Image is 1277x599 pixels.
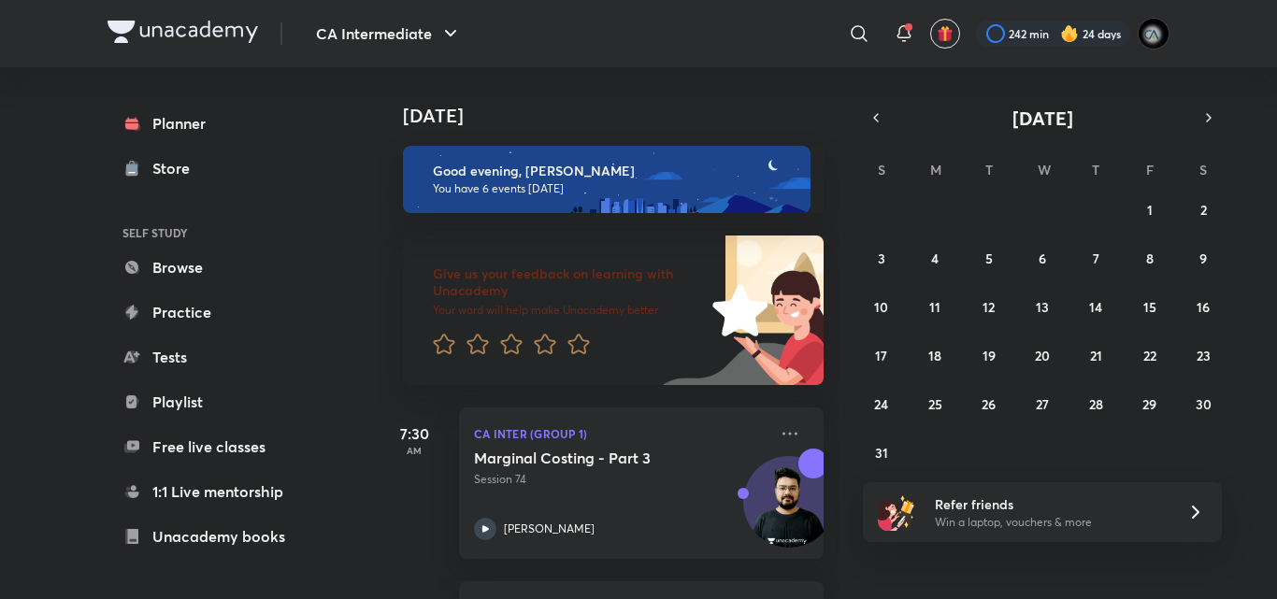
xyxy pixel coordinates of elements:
p: Win a laptop, vouchers & more [935,514,1165,531]
a: Company Logo [108,21,258,48]
button: August 24, 2025 [867,389,897,419]
abbr: August 29, 2025 [1142,395,1156,413]
abbr: August 7, 2025 [1093,250,1099,267]
abbr: August 23, 2025 [1197,347,1211,364]
abbr: August 30, 2025 [1196,395,1212,413]
abbr: August 24, 2025 [874,395,888,413]
button: August 17, 2025 [867,340,897,370]
button: August 29, 2025 [1135,389,1165,419]
a: Practice [108,293,324,331]
button: August 22, 2025 [1135,340,1165,370]
abbr: August 8, 2025 [1146,250,1154,267]
abbr: August 10, 2025 [874,298,888,316]
a: Browse [108,249,324,286]
abbr: Sunday [878,161,885,178]
img: Avatar [744,466,834,556]
a: Tests [108,338,324,376]
img: evening [403,146,811,213]
button: August 6, 2025 [1027,243,1057,273]
button: August 14, 2025 [1081,292,1111,321]
button: August 31, 2025 [867,437,897,467]
a: 1:1 Live mentorship [108,473,324,510]
button: August 23, 2025 [1188,340,1218,370]
img: avatar [937,25,954,42]
div: Store [152,157,201,179]
abbr: August 12, 2025 [983,298,995,316]
abbr: Monday [930,161,941,178]
h6: SELF STUDY [108,217,324,249]
span: [DATE] [1012,106,1073,131]
button: August 26, 2025 [974,389,1004,419]
a: Planner [108,105,324,142]
abbr: August 9, 2025 [1199,250,1207,267]
abbr: Thursday [1092,161,1099,178]
h5: Marginal Costing - Part 3 [474,449,707,467]
a: Free live classes [108,428,324,465]
h6: Give us your feedback on learning with Unacademy [433,265,706,299]
abbr: August 4, 2025 [931,250,939,267]
abbr: August 20, 2025 [1035,347,1050,364]
h5: 7:30 [377,422,452,445]
p: CA Inter (Group 1) [474,422,768,445]
button: August 19, 2025 [974,340,1004,370]
h6: Refer friends [935,494,1165,514]
h6: Good evening, [PERSON_NAME] [433,163,794,179]
img: streak [1060,24,1079,43]
button: August 30, 2025 [1188,389,1218,419]
abbr: August 6, 2025 [1039,250,1046,267]
img: poojita Agrawal [1138,18,1169,50]
abbr: August 14, 2025 [1089,298,1102,316]
abbr: August 5, 2025 [985,250,993,267]
button: [DATE] [889,105,1196,131]
button: August 8, 2025 [1135,243,1165,273]
abbr: August 15, 2025 [1143,298,1156,316]
abbr: Saturday [1199,161,1207,178]
abbr: August 11, 2025 [929,298,940,316]
button: August 27, 2025 [1027,389,1057,419]
button: August 11, 2025 [920,292,950,321]
abbr: August 2, 2025 [1200,201,1207,219]
abbr: Tuesday [985,161,993,178]
abbr: August 21, 2025 [1090,347,1102,364]
h4: [DATE] [403,105,842,127]
abbr: August 3, 2025 [878,250,885,267]
abbr: Wednesday [1038,161,1051,178]
abbr: August 18, 2025 [928,347,941,364]
a: Store [108,150,324,187]
img: referral [878,493,915,531]
abbr: August 27, 2025 [1036,395,1049,413]
abbr: August 22, 2025 [1143,347,1156,364]
button: August 21, 2025 [1081,340,1111,370]
button: August 16, 2025 [1188,292,1218,321]
button: August 20, 2025 [1027,340,1057,370]
a: Unacademy books [108,518,324,555]
img: feedback_image [649,235,824,385]
p: Session 74 [474,471,768,488]
abbr: August 17, 2025 [875,347,887,364]
abbr: August 25, 2025 [928,395,942,413]
p: You have 6 events [DATE] [433,181,794,196]
button: August 5, 2025 [974,243,1004,273]
p: Your word will help make Unacademy better [433,303,706,318]
img: Company Logo [108,21,258,43]
button: August 10, 2025 [867,292,897,321]
button: August 3, 2025 [867,243,897,273]
button: August 13, 2025 [1027,292,1057,321]
button: August 28, 2025 [1081,389,1111,419]
button: August 12, 2025 [974,292,1004,321]
abbr: Friday [1146,161,1154,178]
button: August 7, 2025 [1081,243,1111,273]
abbr: August 16, 2025 [1197,298,1210,316]
button: August 2, 2025 [1188,194,1218,224]
button: August 9, 2025 [1188,243,1218,273]
button: August 18, 2025 [920,340,950,370]
a: Playlist [108,383,324,421]
button: avatar [930,19,960,49]
button: August 1, 2025 [1135,194,1165,224]
abbr: August 31, 2025 [875,444,888,462]
abbr: August 1, 2025 [1147,201,1153,219]
abbr: August 19, 2025 [983,347,996,364]
button: CA Intermediate [305,15,473,52]
button: August 25, 2025 [920,389,950,419]
p: [PERSON_NAME] [504,521,595,537]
